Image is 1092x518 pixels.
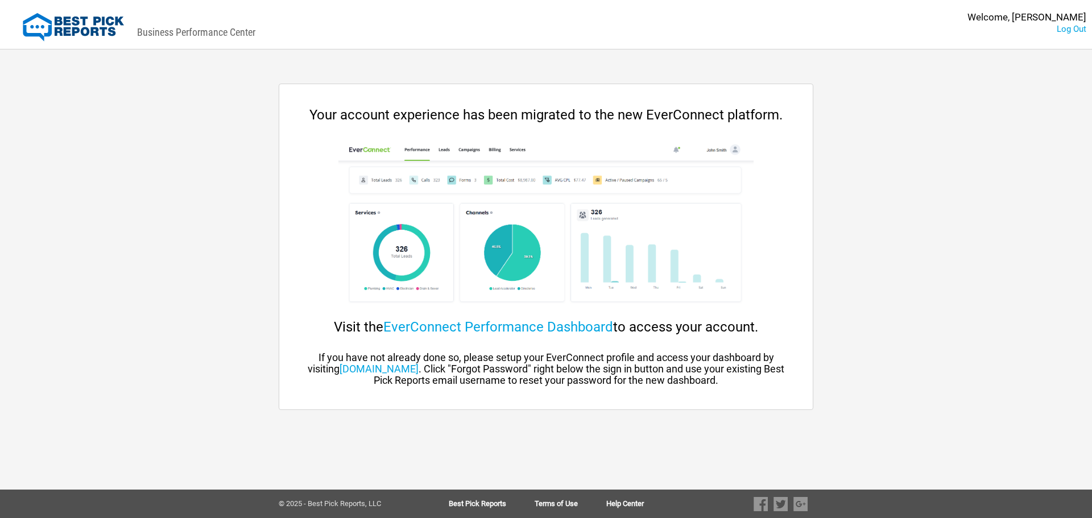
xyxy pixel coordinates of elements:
a: Terms of Use [535,500,606,508]
div: If you have not already done so, please setup your EverConnect profile and access your dashboard ... [302,352,790,386]
a: Help Center [606,500,644,508]
a: Log Out [1057,24,1086,34]
img: Best Pick Reports Logo [23,13,124,42]
div: Your account experience has been migrated to the new EverConnect platform. [302,107,790,123]
a: Best Pick Reports [449,500,535,508]
a: [DOMAIN_NAME] [340,363,419,375]
div: © 2025 - Best Pick Reports, LLC [279,500,412,508]
a: EverConnect Performance Dashboard [383,319,613,335]
div: Visit the to access your account. [302,319,790,335]
img: cp-dashboard.png [338,140,753,310]
div: Welcome, [PERSON_NAME] [967,11,1086,23]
